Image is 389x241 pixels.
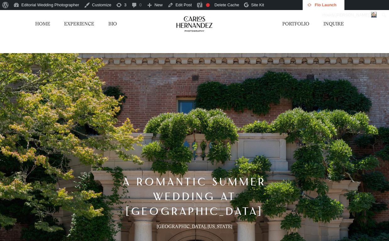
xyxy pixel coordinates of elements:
span: Site Kit [251,3,264,7]
a: EXPERIENCE [64,21,94,27]
a: Howdy, [320,10,379,20]
img: Views over 48 hours. Click for more Jetpack Stats. [270,2,305,9]
a: BIO [108,21,117,27]
a: PORTFOLIO [282,21,309,27]
a: HOME [35,21,50,27]
div: Focus keyphrase not set [206,3,210,7]
span: [PERSON_NAME] [336,13,369,17]
a: INQUIRE [323,21,344,27]
h2: A Romantic Summer Wedding at [GEOGRAPHIC_DATA] [97,176,292,220]
h3: [GEOGRAPHIC_DATA], [US_STATE] [157,223,232,230]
